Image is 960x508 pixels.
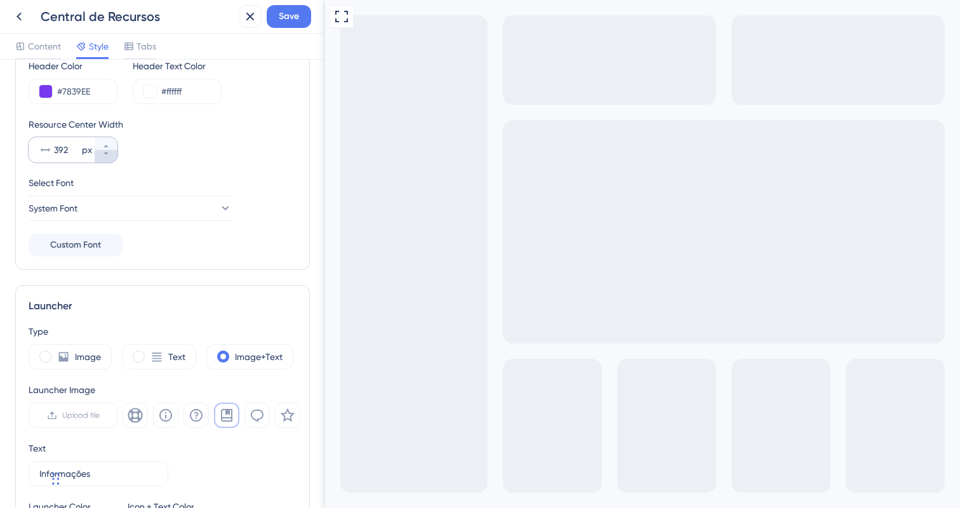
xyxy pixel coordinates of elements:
span: System Font [29,201,77,216]
div: Launcher [29,298,297,314]
label: Image+Text [235,349,283,364]
button: px [95,137,117,150]
div: Header Text Color [133,58,222,74]
button: System Font [29,196,232,221]
button: Save [267,5,311,28]
div: Text [29,441,46,456]
span: Save [279,9,299,24]
span: Style [89,39,109,54]
div: Central de Recursos [41,8,234,25]
button: Custom Font [29,234,123,257]
div: Type [29,324,297,339]
div: 3 [88,5,91,15]
div: close resource center [175,10,201,36]
span: Upload file [62,410,100,420]
input: Get Started [39,467,157,481]
div: px [82,142,92,157]
button: px [95,150,117,163]
span: Content [28,39,61,54]
span: Informações [25,2,79,17]
div: Resource Center Width [29,117,297,132]
div: Drag [52,460,60,498]
input: px [54,142,79,157]
label: Image [75,349,101,364]
label: Text [168,349,185,364]
span: Tabs [137,39,156,54]
span: Custom Font [50,237,101,253]
div: Launcher Image [29,382,300,398]
div: Header Color [29,58,117,74]
div: Select Font [29,175,297,190]
span: Olá 👋 [10,13,45,32]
